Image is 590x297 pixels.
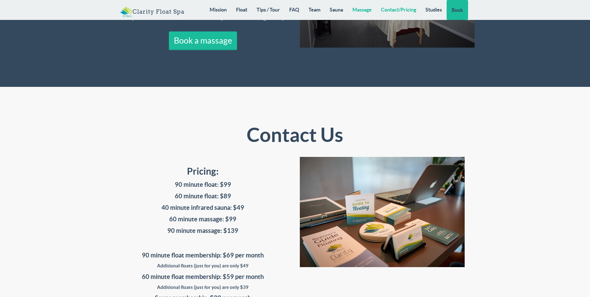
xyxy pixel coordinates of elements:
[115,263,290,269] h5: Additional floats (just for you) are only $49
[115,216,290,223] h4: 60 minute massage: $99
[115,273,290,280] h4: 60 minute float membership: $59 per month
[115,285,290,290] h5: Additional floats (just for you) are only $39
[115,204,290,211] h4: 40 minute infrared sauna: $49
[115,193,290,200] h4: 60 minute float: $89
[115,252,290,259] h4: 90 minute float membership: $69 per month
[115,181,290,188] h4: 90 minute float: $99
[169,31,237,50] a: Book a massage
[115,166,290,177] h3: Pricing:
[115,227,290,234] h4: 90 minute massage: $139
[207,124,383,146] h2: Contact Us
